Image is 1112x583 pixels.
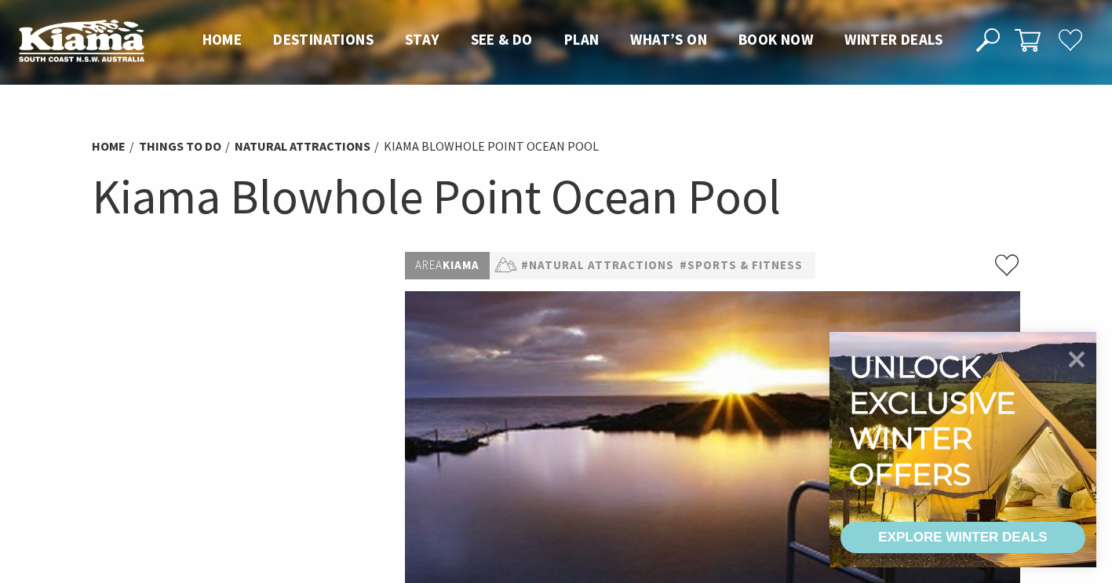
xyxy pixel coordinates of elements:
[202,30,242,49] span: Home
[840,522,1085,553] a: EXPLORE WINTER DEALS
[139,138,221,155] a: Things To Do
[415,257,443,272] span: Area
[630,30,707,49] span: What’s On
[405,30,439,49] span: Stay
[92,165,1021,228] h1: Kiama Blowhole Point Ocean Pool
[187,27,958,53] nav: Main Menu
[521,256,674,275] a: #Natural Attractions
[471,30,533,49] span: See & Do
[680,256,803,275] a: #Sports & Fitness
[405,252,490,279] p: Kiama
[92,138,126,155] a: Home
[273,30,374,49] span: Destinations
[19,19,144,62] img: Kiama Logo
[849,349,1023,492] div: Unlock exclusive winter offers
[738,30,813,49] span: Book now
[844,30,942,49] span: Winter Deals
[878,522,1047,553] div: EXPLORE WINTER DEALS
[564,30,600,49] span: Plan
[235,138,370,155] a: Natural Attractions
[384,137,599,157] li: Kiama Blowhole Point Ocean Pool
